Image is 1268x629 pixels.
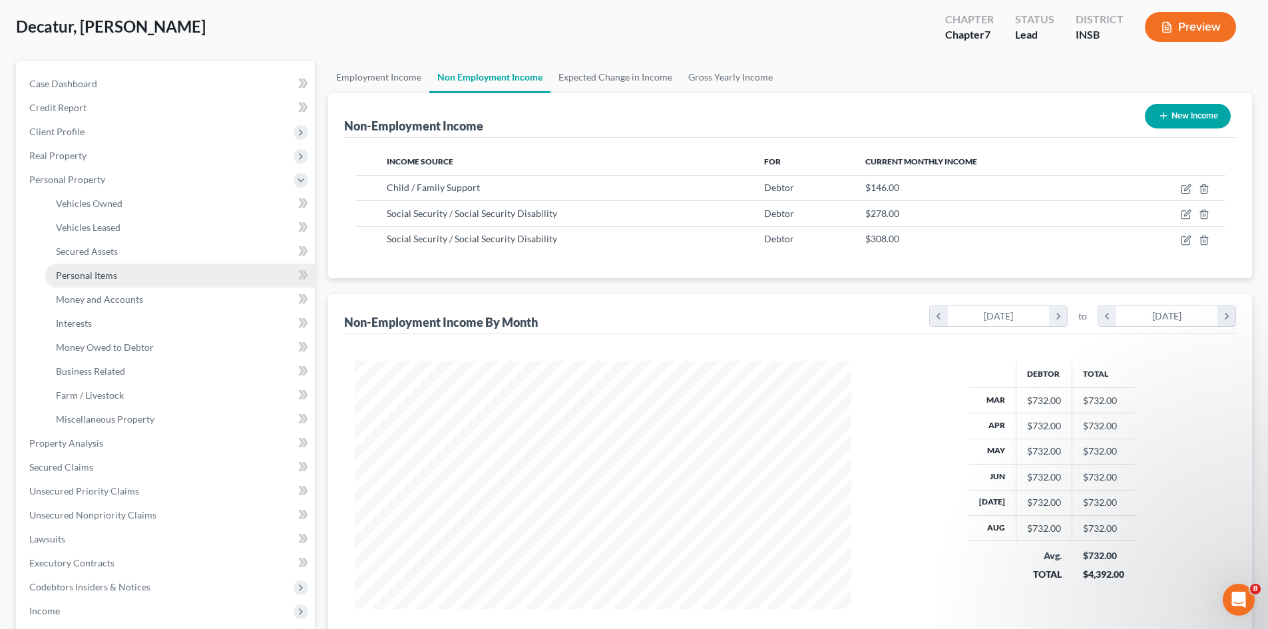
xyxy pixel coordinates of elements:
[865,208,899,219] span: $278.00
[1027,394,1061,407] div: $732.00
[1098,306,1116,326] i: chevron_left
[865,233,899,244] span: $308.00
[1223,584,1255,616] iframe: Intercom live chat
[29,174,105,185] span: Personal Property
[56,365,125,377] span: Business Related
[45,216,315,240] a: Vehicles Leased
[56,222,120,233] span: Vehicles Leased
[19,455,315,479] a: Secured Claims
[1015,27,1054,43] div: Lead
[1145,12,1236,42] button: Preview
[29,78,97,89] span: Case Dashboard
[29,150,87,161] span: Real Property
[1027,445,1061,458] div: $732.00
[1083,568,1124,581] div: $4,392.00
[1072,465,1135,490] td: $732.00
[56,389,124,401] span: Farm / Livestock
[550,61,680,93] a: Expected Change in Income
[328,61,429,93] a: Employment Income
[29,102,87,113] span: Credit Report
[1072,413,1135,439] td: $732.00
[56,270,117,281] span: Personal Items
[764,233,794,244] span: Debtor
[45,264,315,288] a: Personal Items
[45,192,315,216] a: Vehicles Owned
[344,314,538,330] div: Non-Employment Income By Month
[1217,306,1235,326] i: chevron_right
[1145,104,1231,128] button: New Income
[930,306,948,326] i: chevron_left
[1072,490,1135,515] td: $732.00
[1027,496,1061,509] div: $732.00
[45,383,315,407] a: Farm / Livestock
[968,465,1016,490] th: Jun
[1076,27,1124,43] div: INSB
[1027,471,1061,484] div: $732.00
[19,527,315,551] a: Lawsuits
[984,28,990,41] span: 7
[968,490,1016,515] th: [DATE]
[1015,12,1054,27] div: Status
[16,17,206,36] span: Decatur, [PERSON_NAME]
[1076,12,1124,27] div: District
[45,288,315,312] a: Money and Accounts
[29,461,93,473] span: Secured Claims
[1072,516,1135,541] td: $732.00
[948,306,1050,326] div: [DATE]
[764,208,794,219] span: Debtor
[19,431,315,455] a: Property Analysis
[1072,361,1135,387] th: Total
[29,126,85,137] span: Client Profile
[387,233,557,244] span: Social Security / Social Security Disability
[56,317,92,329] span: Interests
[945,27,994,43] div: Chapter
[45,335,315,359] a: Money Owed to Debtor
[19,551,315,575] a: Executory Contracts
[1072,387,1135,413] td: $732.00
[1016,361,1072,387] th: Debtor
[1083,549,1124,562] div: $732.00
[19,479,315,503] a: Unsecured Priority Claims
[945,12,994,27] div: Chapter
[1027,522,1061,535] div: $732.00
[865,182,899,193] span: $146.00
[968,387,1016,413] th: Mar
[19,96,315,120] a: Credit Report
[344,118,483,134] div: Non-Employment Income
[1027,568,1062,581] div: TOTAL
[45,407,315,431] a: Miscellaneous Property
[387,208,557,219] span: Social Security / Social Security Disability
[764,182,794,193] span: Debtor
[29,533,65,544] span: Lawsuits
[45,312,315,335] a: Interests
[29,437,103,449] span: Property Analysis
[1027,549,1062,562] div: Avg.
[968,516,1016,541] th: Aug
[764,156,781,166] span: For
[19,503,315,527] a: Unsecured Nonpriority Claims
[1250,584,1261,594] span: 8
[45,359,315,383] a: Business Related
[1049,306,1067,326] i: chevron_right
[968,439,1016,464] th: May
[1078,310,1087,323] span: to
[19,72,315,96] a: Case Dashboard
[387,156,453,166] span: Income Source
[45,240,315,264] a: Secured Assets
[56,198,122,209] span: Vehicles Owned
[429,61,550,93] a: Non Employment Income
[56,246,118,257] span: Secured Assets
[56,294,143,305] span: Money and Accounts
[29,485,139,497] span: Unsecured Priority Claims
[29,509,156,521] span: Unsecured Nonpriority Claims
[968,413,1016,439] th: Apr
[56,341,154,353] span: Money Owed to Debtor
[865,156,977,166] span: Current Monthly Income
[1072,439,1135,464] td: $732.00
[680,61,781,93] a: Gross Yearly Income
[29,581,150,592] span: Codebtors Insiders & Notices
[56,413,154,425] span: Miscellaneous Property
[29,605,60,616] span: Income
[1027,419,1061,433] div: $732.00
[1116,306,1218,326] div: [DATE]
